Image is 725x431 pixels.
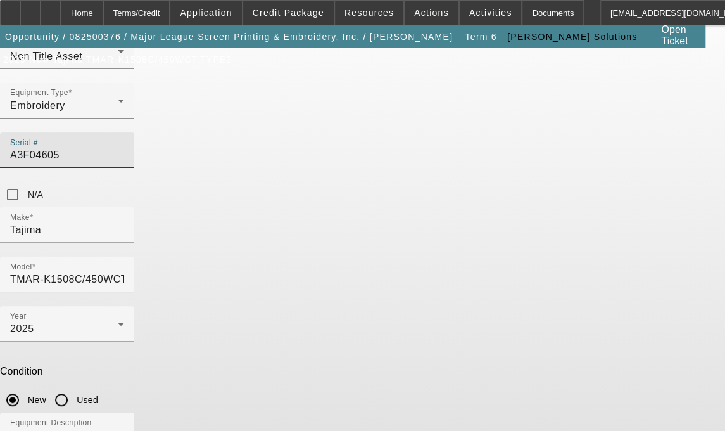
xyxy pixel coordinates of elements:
[10,312,27,320] mat-label: Year
[74,394,98,406] label: Used
[405,1,458,25] button: Actions
[25,394,46,406] label: New
[253,8,324,18] span: Credit Package
[656,19,704,52] a: Open Ticket
[10,262,32,271] mat-label: Model
[504,25,640,48] button: [PERSON_NAME] Solutions
[180,8,232,18] span: Application
[10,138,38,146] mat-label: Serial #
[10,418,92,427] mat-label: Equipment Description
[414,8,449,18] span: Actions
[465,32,496,42] span: Term 6
[507,32,637,42] span: [PERSON_NAME] Solutions
[335,1,403,25] button: Resources
[243,1,334,25] button: Credit Package
[460,1,522,25] button: Activities
[469,8,512,18] span: Activities
[10,100,65,111] span: Embroidery
[10,89,68,97] mat-label: Equipment Type
[10,323,34,334] span: 2025
[3,55,232,65] span: 2025 New Tajima TMAR-K1508C/450WCT:TYPE2
[5,32,453,42] span: Opportunity / 082500376 / Major League Screen Printing & Embroidery, Inc. / [PERSON_NAME]
[170,1,241,25] button: Application
[461,25,501,48] button: Term 6
[344,8,394,18] span: Resources
[25,188,43,201] label: N/A
[10,213,30,221] mat-label: Make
